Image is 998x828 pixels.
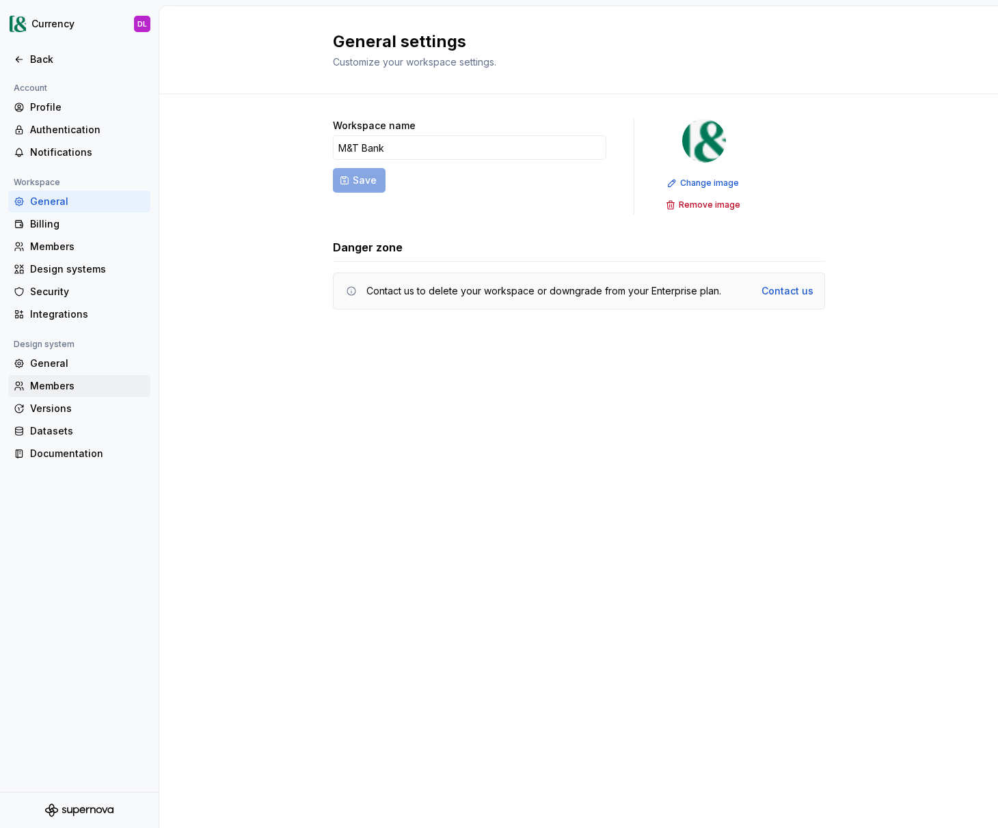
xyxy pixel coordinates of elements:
[30,53,145,66] div: Back
[662,195,746,215] button: Remove image
[30,424,145,438] div: Datasets
[8,443,150,465] a: Documentation
[30,240,145,253] div: Members
[30,285,145,299] div: Security
[8,119,150,141] a: Authentication
[8,258,150,280] a: Design systems
[8,398,150,419] a: Versions
[8,236,150,258] a: Members
[8,174,66,191] div: Workspace
[366,284,721,298] div: Contact us to delete your workspace or downgrade from your Enterprise plan.
[8,353,150,374] a: General
[30,307,145,321] div: Integrations
[333,56,496,68] span: Customize your workspace settings.
[8,96,150,118] a: Profile
[30,262,145,276] div: Design systems
[333,239,403,256] h3: Danger zone
[30,195,145,208] div: General
[45,803,113,817] svg: Supernova Logo
[8,191,150,212] a: General
[30,217,145,231] div: Billing
[3,9,156,39] button: CurrencyDL
[8,80,53,96] div: Account
[682,119,726,163] img: 77b064d8-59cc-4dbd-8929-60c45737814c.png
[8,303,150,325] a: Integrations
[8,49,150,70] a: Back
[30,100,145,114] div: Profile
[30,146,145,159] div: Notifications
[333,119,416,133] label: Workspace name
[333,31,809,53] h2: General settings
[680,178,739,189] span: Change image
[8,420,150,442] a: Datasets
[8,281,150,303] a: Security
[10,16,26,32] img: 77b064d8-59cc-4dbd-8929-60c45737814c.png
[30,357,145,370] div: General
[761,284,813,298] a: Contact us
[30,447,145,460] div: Documentation
[679,199,740,210] span: Remove image
[137,18,147,29] div: DL
[8,375,150,397] a: Members
[663,174,745,193] button: Change image
[30,123,145,137] div: Authentication
[30,379,145,393] div: Members
[8,336,80,353] div: Design system
[31,17,75,31] div: Currency
[8,213,150,235] a: Billing
[30,402,145,415] div: Versions
[8,141,150,163] a: Notifications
